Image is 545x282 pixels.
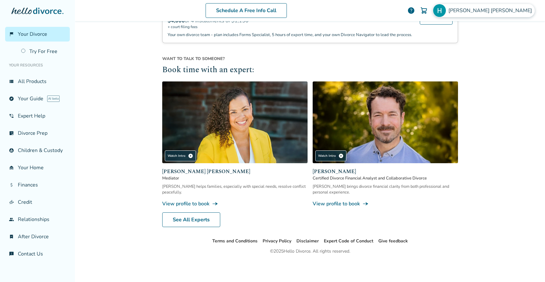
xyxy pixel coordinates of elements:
span: play_circle [338,153,344,158]
a: bookmark_checkAfter Divorce [5,229,70,244]
a: View profile to bookline_end_arrow_notch [162,200,308,207]
span: line_end_arrow_notch [362,201,369,207]
a: Try For Free [17,44,70,59]
span: Want to talk to someone? [162,56,458,62]
li: Give feedback [378,237,408,245]
span: Your Divorce [18,31,47,38]
img: Cart [420,7,428,14]
span: flag_2 [9,32,14,37]
a: exploreYour GuideAI beta [5,91,70,106]
p: Your own divorce team - plan includes Forms Specialist, 5 hours of expert time, and your own Divo... [168,32,412,38]
img: Heather Tartaglia [433,4,446,17]
span: attach_money [9,182,14,187]
li: Disclaimer [296,237,319,245]
span: group [9,217,14,222]
a: list_alt_checkDivorce Prep [5,126,70,141]
span: [PERSON_NAME] [PERSON_NAME] [448,7,534,14]
a: finance_modeCredit [5,195,70,210]
span: explore [9,96,14,101]
h2: Book time with an expert: [162,64,458,76]
a: View profile to bookline_end_arrow_notch [313,200,458,207]
span: Mediator [162,175,308,181]
span: bookmark_check [9,234,14,239]
a: Schedule A Free Info Call [206,3,287,18]
img: John Duffy [313,81,458,164]
span: + court filing fees [168,24,412,29]
span: finance_mode [9,200,14,205]
span: view_list [9,79,14,84]
a: view_listAll Products [5,74,70,89]
li: Your Resources [5,59,70,72]
a: help [407,7,415,14]
div: Watch Intro [315,150,346,161]
a: attach_moneyFinances [5,178,70,192]
a: phone_in_talkExpert Help [5,109,70,123]
span: list_alt_check [9,131,14,136]
a: chat_infoContact Us [5,247,70,261]
span: chat_info [9,251,14,256]
iframe: Chat Widget [513,251,545,282]
span: Certified Divorce Financial Analyst and Collaborative Divorce [313,175,458,181]
a: flag_2Your Divorce [5,27,70,42]
span: garage_home [9,165,14,170]
div: [PERSON_NAME] helps families, especially with special needs, resolve conflict peacefully. [162,184,308,195]
div: Watch Intro [165,150,196,161]
a: account_childChildren & Custody [5,143,70,158]
a: See All Experts [162,212,220,227]
span: play_circle [188,153,193,158]
div: [PERSON_NAME] brings divorce financial clarity from both professional and personal experience. [313,184,458,195]
div: © 2025 Hello Divorce. All rights reserved. [270,248,350,255]
span: AI beta [47,95,60,102]
span: phone_in_talk [9,113,14,118]
span: account_child [9,148,14,153]
a: Privacy Policy [263,238,291,244]
span: [PERSON_NAME] [313,168,458,175]
a: garage_homeYour Home [5,160,70,175]
a: groupRelationships [5,212,70,227]
span: line_end_arrow_notch [212,201,218,207]
img: Claudia Brown Coulter [162,81,308,164]
a: Expert Code of Conduct [324,238,373,244]
a: Terms and Conditions [212,238,258,244]
span: [PERSON_NAME] [PERSON_NAME] [162,168,308,175]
